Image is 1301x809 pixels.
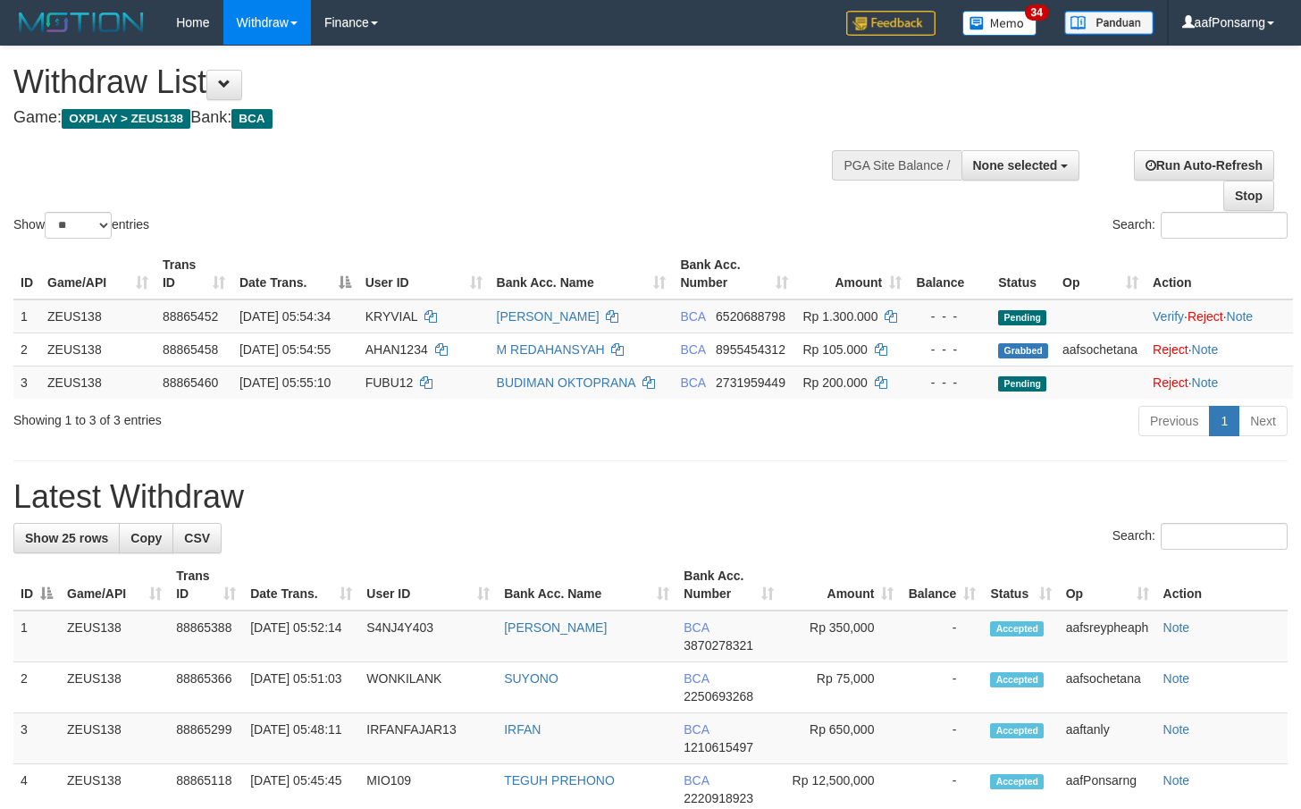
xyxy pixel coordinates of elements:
[998,343,1048,358] span: Grabbed
[25,531,108,545] span: Show 25 rows
[155,249,232,299] th: Trans ID: activate to sort column ascending
[1153,309,1184,324] a: Verify
[13,523,120,553] a: Show 25 rows
[169,560,243,611] th: Trans ID: activate to sort column ascending
[13,212,149,239] label: Show entries
[40,299,155,333] td: ZEUS138
[716,375,785,390] span: Copy 2731959449 to clipboard
[1227,309,1254,324] a: Note
[1112,212,1288,239] label: Search:
[676,560,781,611] th: Bank Acc. Number: activate to sort column ascending
[680,375,705,390] span: BCA
[781,713,901,764] td: Rp 650,000
[119,523,173,553] a: Copy
[1064,11,1154,35] img: panduan.png
[1163,773,1190,788] a: Note
[901,611,983,662] td: -
[1059,560,1156,611] th: Op: activate to sort column ascending
[684,620,709,635] span: BCA
[990,774,1044,789] span: Accepted
[998,310,1046,325] span: Pending
[1059,662,1156,713] td: aafsochetana
[901,560,983,611] th: Balance: activate to sort column ascending
[684,689,753,704] span: Copy 2250693268 to clipboard
[1161,212,1288,239] input: Search:
[60,713,169,764] td: ZEUS138
[497,560,676,611] th: Bank Acc. Name: activate to sort column ascending
[684,722,709,737] span: BCA
[40,366,155,399] td: ZEUS138
[243,611,359,662] td: [DATE] 05:52:14
[184,531,210,545] span: CSV
[901,713,983,764] td: -
[1059,611,1156,662] td: aafsreypheaph
[13,333,40,366] td: 2
[909,249,991,299] th: Balance
[983,560,1058,611] th: Status: activate to sort column ascending
[684,671,709,686] span: BCA
[13,9,149,36] img: MOTION_logo.png
[365,309,417,324] span: KRYVIAL
[1025,4,1049,21] span: 34
[163,342,218,357] span: 88865458
[961,150,1080,181] button: None selected
[998,376,1046,392] span: Pending
[802,375,867,390] span: Rp 200.000
[504,722,541,737] a: IRFAN
[13,109,850,127] h4: Game: Bank:
[1146,366,1293,399] td: ·
[62,109,190,129] span: OXPLAY > ZEUS138
[1156,560,1288,611] th: Action
[916,341,984,358] div: - - -
[1146,299,1293,333] td: · ·
[990,672,1044,687] span: Accepted
[359,662,497,713] td: WONKILANK
[169,611,243,662] td: 88865388
[243,713,359,764] td: [DATE] 05:48:11
[169,713,243,764] td: 88865299
[1163,722,1190,737] a: Note
[1059,713,1156,764] td: aaftanly
[243,560,359,611] th: Date Trans.: activate to sort column ascending
[990,621,1044,636] span: Accepted
[684,791,753,805] span: Copy 2220918923 to clipboard
[1138,406,1210,436] a: Previous
[497,309,600,324] a: [PERSON_NAME]
[1055,333,1146,366] td: aafsochetana
[781,611,901,662] td: Rp 350,000
[1146,333,1293,366] td: ·
[1192,342,1219,357] a: Note
[359,611,497,662] td: S4NJ4Y403
[60,611,169,662] td: ZEUS138
[231,109,272,129] span: BCA
[1112,523,1288,550] label: Search:
[673,249,795,299] th: Bank Acc. Number: activate to sort column ascending
[1153,342,1188,357] a: Reject
[13,249,40,299] th: ID
[497,342,605,357] a: M REDAHANSYAH
[901,662,983,713] td: -
[504,671,558,686] a: SUYONO
[1055,249,1146,299] th: Op: activate to sort column ascending
[365,375,414,390] span: FUBU12
[802,309,877,324] span: Rp 1.300.000
[802,342,867,357] span: Rp 105.000
[13,662,60,713] td: 2
[243,662,359,713] td: [DATE] 05:51:03
[239,375,331,390] span: [DATE] 05:55:10
[1192,375,1219,390] a: Note
[13,713,60,764] td: 3
[795,249,909,299] th: Amount: activate to sort column ascending
[232,249,358,299] th: Date Trans.: activate to sort column descending
[684,638,753,653] span: Copy 3870278321 to clipboard
[504,620,607,635] a: [PERSON_NAME]
[962,11,1037,36] img: Button%20Memo.svg
[359,713,497,764] td: IRFANFAJAR13
[239,342,331,357] span: [DATE] 05:54:55
[846,11,936,36] img: Feedback.jpg
[781,560,901,611] th: Amount: activate to sort column ascending
[680,309,705,324] span: BCA
[716,342,785,357] span: Copy 8955454312 to clipboard
[684,740,753,754] span: Copy 1210615497 to clipboard
[1188,309,1223,324] a: Reject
